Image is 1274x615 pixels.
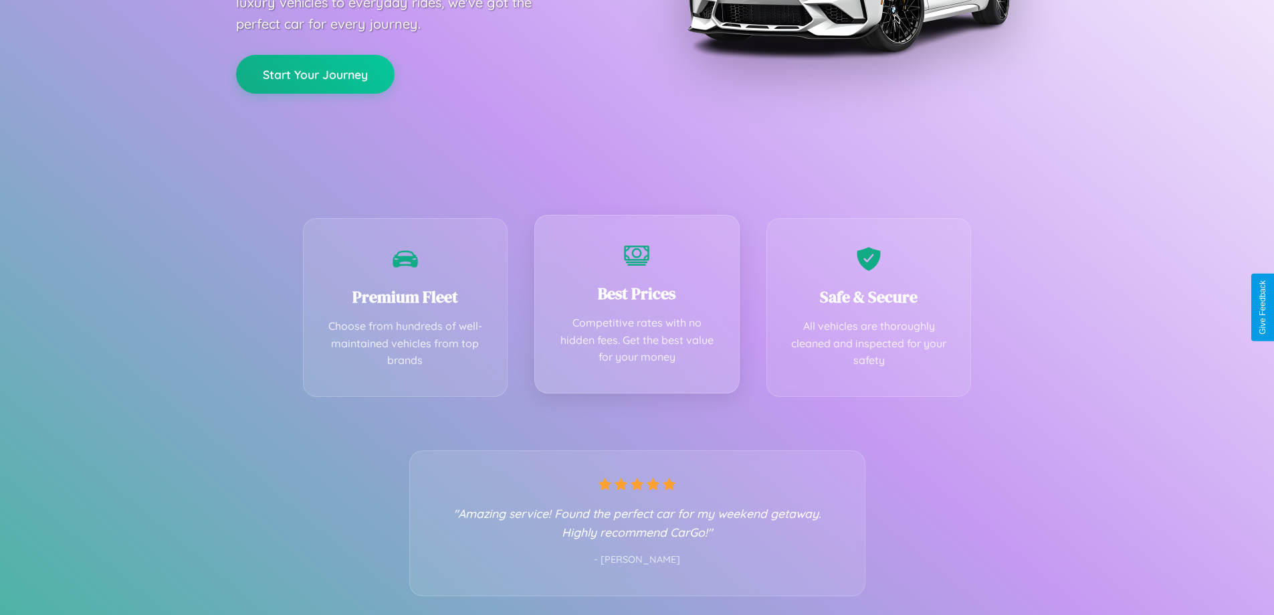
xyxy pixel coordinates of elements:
p: All vehicles are thoroughly cleaned and inspected for your safety [787,318,951,369]
p: "Amazing service! Found the perfect car for my weekend getaway. Highly recommend CarGo!" [437,504,838,541]
button: Start Your Journey [236,55,395,94]
h3: Best Prices [555,282,719,304]
p: Competitive rates with no hidden fees. Get the best value for your money [555,315,719,366]
div: Give Feedback [1258,280,1267,335]
p: - [PERSON_NAME] [437,551,838,569]
h3: Premium Fleet [324,286,488,308]
p: Choose from hundreds of well-maintained vehicles from top brands [324,318,488,369]
h3: Safe & Secure [787,286,951,308]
